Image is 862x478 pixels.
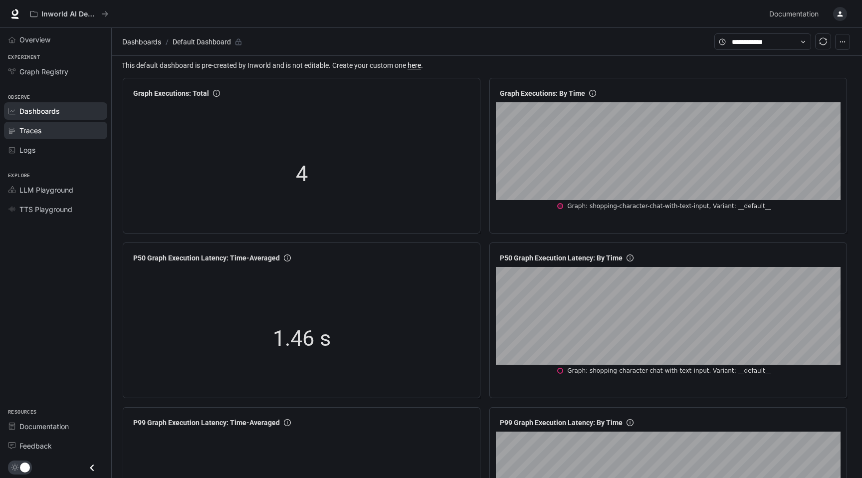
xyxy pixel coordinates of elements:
[133,417,280,428] span: P99 Graph Execution Latency: Time-Averaged
[19,421,69,432] span: Documentation
[19,106,60,116] span: Dashboards
[19,145,35,155] span: Logs
[567,202,771,211] div: Graph: shopping-character-chat-with-text-input, Variant: __default__
[4,122,107,139] a: Traces
[296,157,308,191] span: 4
[567,366,771,375] div: Graph: shopping-character-chat-with-text-input, Variant: __default__
[133,88,209,99] span: Graph Executions: Total
[26,4,113,24] button: All workspaces
[627,419,634,426] span: info-circle
[273,322,331,356] span: 1.46 s
[500,252,623,263] span: P50 Graph Execution Latency: By Time
[4,141,107,159] a: Logs
[120,36,164,48] button: Dashboards
[4,102,107,120] a: Dashboards
[19,185,73,195] span: LLM Playground
[769,8,819,20] span: Documentation
[4,63,107,80] a: Graph Registry
[4,418,107,435] a: Documentation
[122,36,161,48] span: Dashboards
[19,441,52,451] span: Feedback
[122,60,854,71] span: This default dashboard is pre-created by Inworld and is not editable. Create your custom one .
[284,419,291,426] span: info-circle
[166,36,169,47] span: /
[4,181,107,199] a: LLM Playground
[41,10,97,18] p: Inworld AI Demos
[19,34,50,45] span: Overview
[4,31,107,48] a: Overview
[408,61,421,69] a: here
[19,66,68,77] span: Graph Registry
[4,437,107,455] a: Feedback
[500,88,585,99] span: Graph Executions: By Time
[171,32,233,51] article: Default Dashboard
[81,458,103,478] button: Close drawer
[213,90,220,97] span: info-circle
[765,4,826,24] a: Documentation
[819,37,827,45] span: sync
[19,125,41,136] span: Traces
[589,90,596,97] span: info-circle
[19,204,72,215] span: TTS Playground
[500,417,623,428] span: P99 Graph Execution Latency: By Time
[284,254,291,261] span: info-circle
[627,254,634,261] span: info-circle
[133,252,280,263] span: P50 Graph Execution Latency: Time-Averaged
[4,201,107,218] a: TTS Playground
[20,462,30,473] span: Dark mode toggle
